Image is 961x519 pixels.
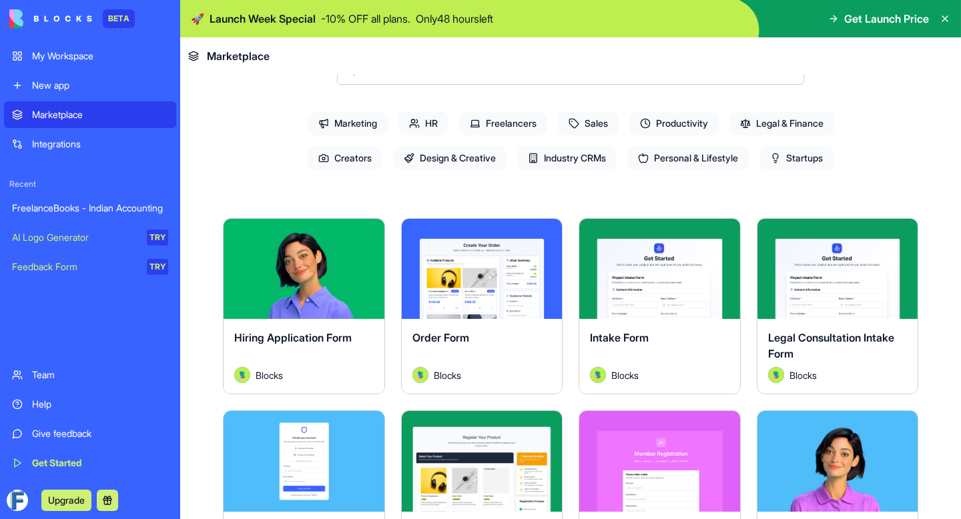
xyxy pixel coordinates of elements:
a: Team [4,362,176,388]
img: Avatar [234,367,250,383]
span: Legal & Finance [729,111,834,135]
span: Recent [4,179,176,189]
span: Order Form [412,331,469,344]
img: Avatar [768,367,784,383]
span: Industry CRMs [517,146,617,170]
span: Creators [308,146,382,170]
a: My Workspace [4,43,176,69]
span: Get Launch Price [844,11,929,27]
span: 🚀 [191,11,204,27]
div: FreelanceBooks - Indian Accounting [12,201,168,215]
div: BETA [103,9,135,28]
span: Blocks [611,368,639,382]
img: ACg8ocIIlf09rp-zD0NfJHOqQS0-P2qKOIJtiu-F7uDZBPgpri6TWho=s96-c [7,490,28,511]
a: New app [4,72,176,99]
span: Personal & Lifestyle [627,146,749,170]
span: Design & Creative [393,146,507,170]
a: BETA [9,9,135,28]
span: Freelancers [459,111,547,135]
span: Blocks [434,368,461,382]
span: Productivity [629,111,719,135]
div: My Workspace [32,49,168,63]
span: Launch Week Special [210,11,316,27]
div: AI Logo Generator [12,231,137,244]
div: Feedback Form [12,260,137,274]
div: New app [32,79,168,92]
a: Marketplace [4,101,176,128]
a: Legal Consultation Intake FormAvatarBlocks [757,218,919,394]
div: Integrations [32,137,168,151]
a: FreelanceBooks - Indian Accounting [4,195,176,221]
a: Feedback FormTRY [4,253,176,280]
span: Hiring Application Form [234,331,352,344]
span: Blocks [256,368,283,382]
div: Team [32,368,168,382]
span: Sales [558,111,619,135]
div: Get Started [32,456,168,470]
span: HR [398,111,448,135]
p: - 10 % OFF all plans. [321,11,410,27]
div: Marketplace [32,108,168,121]
a: Help [4,391,176,418]
a: Intake FormAvatarBlocks [579,218,741,394]
a: Give feedback [4,420,176,447]
span: Marketing [308,111,388,135]
span: Marketplace [207,48,270,64]
p: Only 48 hours left [416,11,493,27]
span: Startups [759,146,834,170]
a: Hiring Application FormAvatarBlocks [223,218,385,394]
a: AI Logo GeneratorTRY [4,224,176,251]
div: TRY [147,229,168,245]
div: Help [32,398,168,411]
div: Give feedback [32,427,168,440]
span: Intake Form [590,331,649,344]
a: Order FormAvatarBlocks [401,218,563,394]
span: Legal Consultation Intake Form [768,331,894,360]
a: Get Started [4,450,176,476]
img: logo [9,9,92,28]
img: Avatar [412,367,428,383]
a: Upgrade [41,493,91,506]
div: TRY [147,259,168,275]
img: Avatar [590,367,606,383]
button: Upgrade [41,490,91,511]
span: Blocks [789,368,817,382]
a: Integrations [4,131,176,157]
